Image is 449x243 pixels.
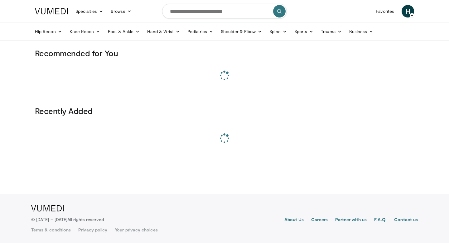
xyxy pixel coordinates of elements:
[72,5,107,17] a: Specialties
[372,5,398,17] a: Favorites
[104,25,144,38] a: Foot & Ankle
[317,25,345,38] a: Trauma
[184,25,217,38] a: Pediatrics
[31,227,71,233] a: Terms & conditions
[78,227,107,233] a: Privacy policy
[284,216,304,224] a: About Us
[291,25,317,38] a: Sports
[115,227,157,233] a: Your privacy choices
[345,25,377,38] a: Business
[35,8,68,14] img: VuMedi Logo
[217,25,266,38] a: Shoulder & Elbow
[374,216,387,224] a: F.A.Q.
[31,25,66,38] a: Hip Recon
[143,25,184,38] a: Hand & Wrist
[107,5,136,17] a: Browse
[66,25,104,38] a: Knee Recon
[162,4,287,19] input: Search topics, interventions
[311,216,328,224] a: Careers
[402,5,414,17] a: H
[35,106,414,116] h3: Recently Added
[67,217,104,222] span: All rights reserved
[35,48,414,58] h3: Recommended for You
[31,216,104,223] p: © [DATE] – [DATE]
[335,216,367,224] a: Partner with us
[394,216,418,224] a: Contact us
[266,25,290,38] a: Spine
[31,205,64,211] img: VuMedi Logo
